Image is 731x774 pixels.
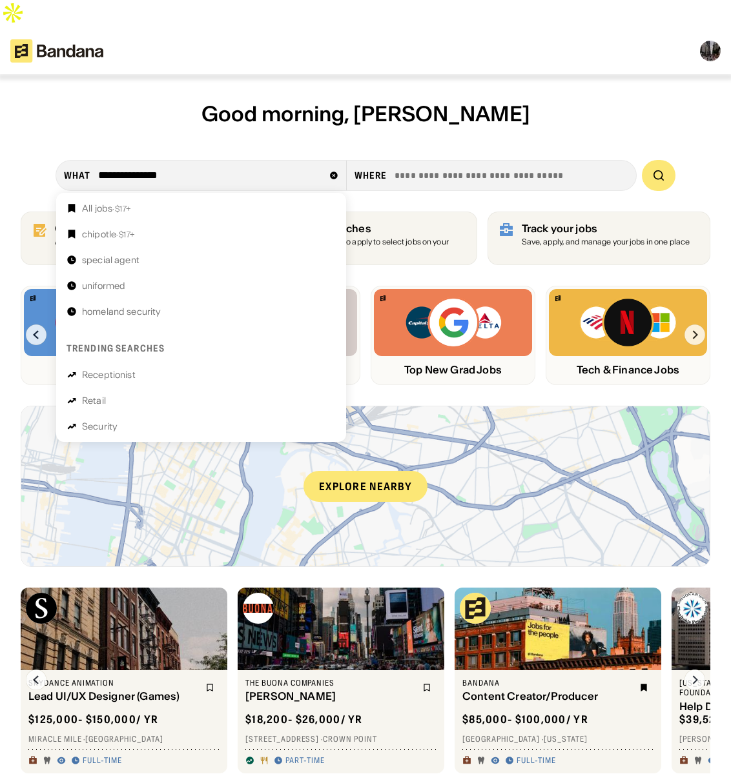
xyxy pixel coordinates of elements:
div: Skydance Animation [28,678,198,688]
div: Lead UI/UX Designer (Games) [28,690,198,702]
a: All jobs· $17+ [61,198,341,219]
a: Get job matches Allow Bandana to apply to select jobs on your behalf [254,212,477,266]
div: Full-time [83,755,122,766]
img: Right Arrow [685,670,705,690]
img: Bandana logo [30,295,36,301]
div: Full-time [517,755,556,766]
div: Content Creator/Producer [462,690,632,702]
div: Auto-enhance your resume to land interviews [55,238,218,246]
div: Explore nearby [304,471,427,502]
a: Bandana logoBank of America, Netflix, Microsoft logosTech & Finance Jobs [546,286,710,384]
img: Oregon Air Show Charitable Foundation logo [677,593,708,624]
img: Trader Joe’s, Costco, Target logos [54,297,152,348]
div: [STREET_ADDRESS] · Crown Point [245,734,437,744]
img: Left Arrow [26,670,46,690]
div: Generate resume [55,223,218,235]
div: Where [355,170,387,181]
a: Explore nearby [21,406,710,566]
div: [PERSON_NAME] [245,690,415,702]
a: Track your jobs Save, apply, and manage your jobs in one place [488,212,710,266]
img: Capital One, Google, Delta logos [404,297,502,348]
img: The Buona Companies logo [243,593,274,624]
div: The Buona Companies [245,678,415,688]
img: Bandana logo [380,295,386,301]
img: Right Arrow [685,324,705,345]
div: Bandana [462,678,632,688]
a: Skydance Animation logoSkydance AnimationLead UI/UX Designer (Games)$125,000- $150,000/ yrMiracle... [21,588,227,773]
div: Retail [82,396,106,405]
a: Bandana logoTrader Joe’s, Costco, Target logosEntry Level Jobs [21,286,185,384]
a: The Buona Companies logoThe Buona Companies[PERSON_NAME]$18,200- $26,000/ yr[STREET_ADDRESS] ·Cro... [238,588,444,773]
div: Allow Bandana to apply to select jobs on your behalf [287,238,466,255]
div: All jobs [82,204,131,213]
img: Bank of America, Netflix, Microsoft logos [579,297,677,348]
div: $ 18,200 - $26,000 / yr [245,713,363,726]
div: Miracle Mile · [GEOGRAPHIC_DATA] [28,734,220,744]
div: $ 125,000 - $150,000 / yr [28,713,158,726]
div: Entry Level Jobs [24,364,182,376]
div: homeland security [82,307,161,316]
span: Good morning, [PERSON_NAME] [201,101,530,127]
div: Part-time [285,755,325,766]
div: what [64,170,90,181]
div: Tech & Finance Jobs [549,364,707,376]
div: Save, apply, and manage your jobs in one place [522,238,690,246]
img: Skydance Animation logo [26,593,57,624]
div: Receptionist [82,370,136,379]
div: chipotle [82,230,135,239]
img: Bandana logo [460,593,491,624]
a: Bandana logoCapital One, Google, Delta logosTop New Grad Jobs [371,286,535,384]
img: Bandana logotype [10,39,103,63]
img: Profile photo [700,41,721,61]
div: uniformed [82,281,125,290]
span: · $17+ [112,204,131,213]
a: chipotle· $17+ [61,224,341,244]
div: Track your jobs [522,223,690,235]
img: Bandana logo [555,295,561,301]
a: Generate resume (100% free)Auto-enhance your resume to land interviews [21,212,243,266]
span: · $17+ [116,230,135,239]
div: Top New Grad Jobs [374,364,532,376]
div: Get job matches [287,223,466,235]
div: Trending searches [67,342,165,354]
img: Left Arrow [26,324,46,345]
div: [GEOGRAPHIC_DATA] · [US_STATE] [462,734,654,744]
div: special agent [82,255,139,264]
div: $ 85,000 - $100,000 / yr [462,713,588,726]
a: Bandana logoBandanaContent Creator/Producer$85,000- $100,000/ yr[GEOGRAPHIC_DATA] ·[US_STATE]Full... [455,588,661,773]
div: Security [82,422,118,431]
